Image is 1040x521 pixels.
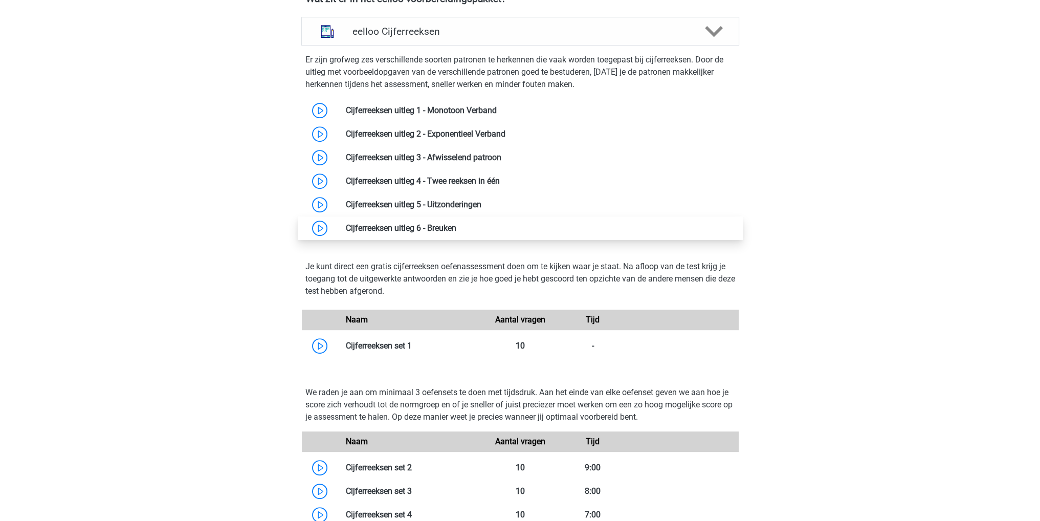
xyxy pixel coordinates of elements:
div: Tijd [557,436,629,448]
img: cijferreeksen [314,18,341,45]
div: Cijferreeksen uitleg 1 - Monotoon Verband [338,104,739,117]
p: We raden je aan om minimaal 3 oefensets te doen met tijdsdruk. Aan het einde van elke oefenset ge... [305,386,735,423]
div: Naam [338,436,484,448]
h4: eelloo Cijferreeksen [352,26,688,37]
div: Cijferreeksen uitleg 6 - Breuken [338,222,739,234]
p: Je kunt direct een gratis cijferreeksen oefenassessment doen om te kijken waar je staat. Na afloo... [305,260,735,297]
div: Cijferreeksen uitleg 2 - Exponentieel Verband [338,128,739,140]
div: Cijferreeksen set 2 [338,462,484,474]
div: Cijferreeksen uitleg 5 - Uitzonderingen [338,199,739,211]
div: Cijferreeksen set 4 [338,509,484,521]
div: Cijferreeksen set 1 [338,340,484,352]
div: Cijferreeksen set 3 [338,485,484,497]
div: Aantal vragen [483,436,556,448]
div: Cijferreeksen uitleg 3 - Afwisselend patroon [338,151,739,164]
p: Er zijn grofweg zes verschillende soorten patronen te herkennen die vaak worden toegepast bij cij... [305,54,735,91]
div: Tijd [557,314,629,326]
div: Aantal vragen [483,314,556,326]
a: cijferreeksen eelloo Cijferreeksen [297,17,743,46]
div: Cijferreeksen uitleg 4 - Twee reeksen in één [338,175,739,187]
div: Naam [338,314,484,326]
